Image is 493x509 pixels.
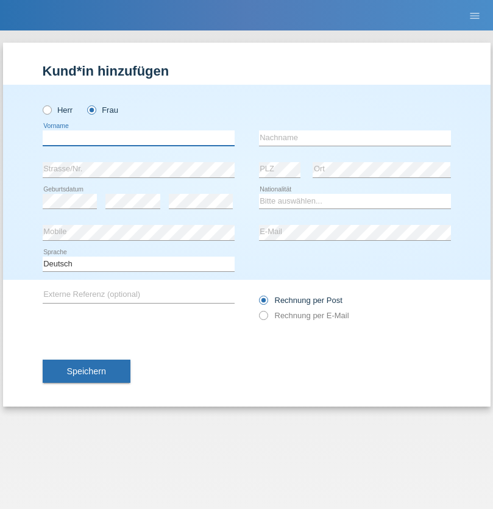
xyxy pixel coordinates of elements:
input: Frau [87,105,95,113]
span: Speichern [67,366,106,376]
label: Rechnung per E-Mail [259,311,349,320]
label: Herr [43,105,73,115]
input: Rechnung per Post [259,296,267,311]
label: Rechnung per Post [259,296,342,305]
input: Herr [43,105,51,113]
a: menu [463,12,487,19]
input: Rechnung per E-Mail [259,311,267,326]
button: Speichern [43,360,130,383]
i: menu [469,10,481,22]
h1: Kund*in hinzufügen [43,63,451,79]
label: Frau [87,105,118,115]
